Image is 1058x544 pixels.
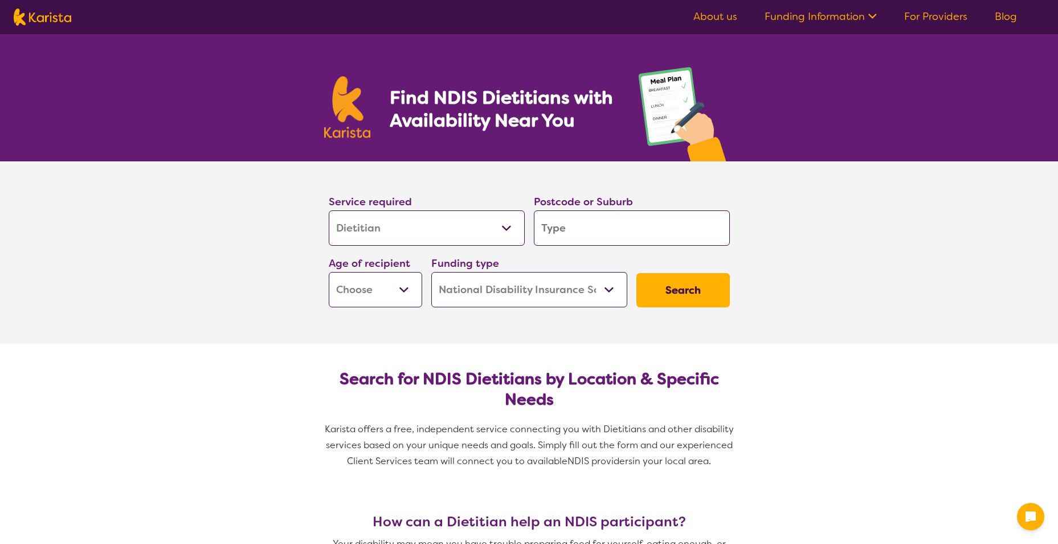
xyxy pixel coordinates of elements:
[324,514,734,530] h3: How can a Dietitian help an NDIS participant?
[390,86,615,132] h1: Find NDIS Dietitians with Availability Near You
[329,195,412,209] label: Service required
[329,257,410,270] label: Age of recipient
[635,62,734,161] img: dietitian
[324,76,371,138] img: Karista logo
[636,273,730,307] button: Search
[431,257,499,270] label: Funding type
[591,455,632,467] span: providers
[14,9,71,26] img: Karista logo
[632,455,711,467] span: in your local area.
[534,195,633,209] label: Postcode or Suburb
[904,10,967,23] a: For Providers
[693,10,737,23] a: About us
[567,455,589,467] span: NDIS
[534,210,730,246] input: Type
[995,10,1017,23] a: Blog
[325,423,736,467] span: Karista offers a free, independent service connecting you with Dietitians and other disability se...
[765,10,877,23] a: Funding Information
[338,369,721,410] h2: Search for NDIS Dietitians by Location & Specific Needs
